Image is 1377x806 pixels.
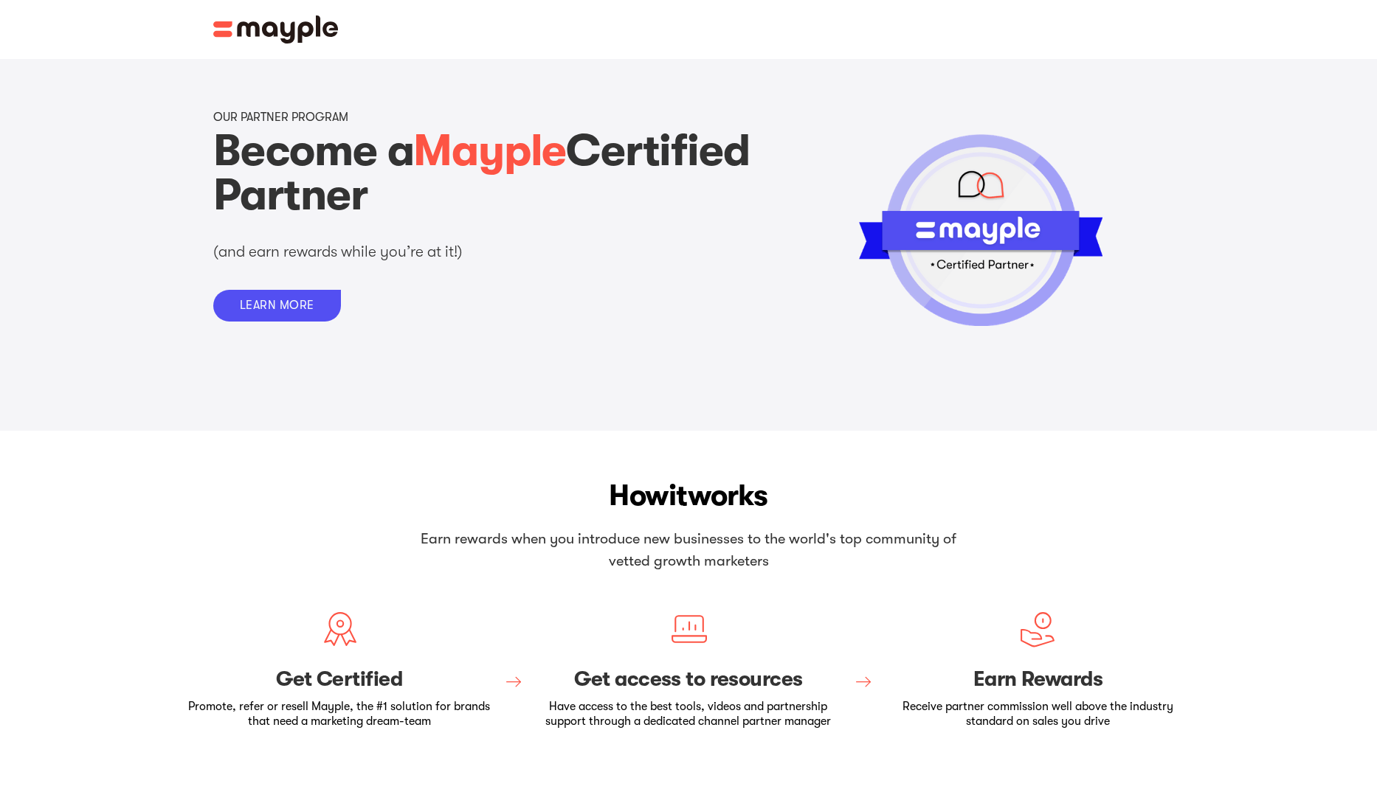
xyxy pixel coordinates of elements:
span: it [669,479,687,513]
p: Have access to the best tools, videos and partnership support through a dedicated channel partner... [533,700,843,728]
p: Earn rewards when you introduce new businesses to the world's top community of vetted growth mark... [412,528,965,572]
img: Grow your business [1019,611,1056,647]
img: Find a match [670,611,707,647]
p: Promote, refer or resell Mayple, the #1 solution for brands that need a marketing dream-team [184,700,494,728]
h2: How works [184,475,1193,516]
h3: Earn Rewards [883,667,1193,692]
img: Mayple logo [213,15,339,44]
div: LEARN MORE [240,299,314,313]
a: LEARN MORE [213,290,341,322]
img: Create your marketing brief. [321,611,358,647]
h3: Get access to resources [533,667,843,692]
p: OUR PARTNER PROGRAM [213,111,348,125]
h1: Become a Certified Partner [213,129,762,218]
p: (and earn rewards while you’re at it!) [213,241,597,263]
p: Receive partner commission well above the industry standard on sales you drive [883,700,1193,728]
span: Mayple [413,125,566,176]
h3: Get Certified [184,667,494,692]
